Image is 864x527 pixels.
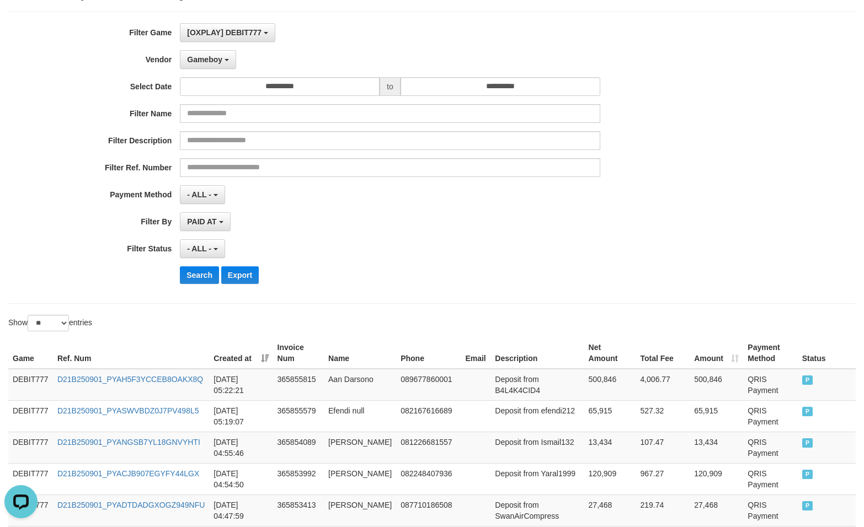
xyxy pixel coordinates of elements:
th: Invoice Num [273,337,324,369]
td: 081226681557 [396,432,461,463]
th: Amount: activate to sort column ascending [690,337,743,369]
button: Export [221,266,259,284]
td: 65,915 [584,400,636,432]
a: D21B250901_PYANGSB7YL18GNVYHTI [57,438,200,447]
th: Created at: activate to sort column ascending [209,337,273,369]
th: Phone [396,337,461,369]
span: PAID AT [187,217,216,226]
button: - ALL - [180,185,225,204]
span: PAID [802,407,813,416]
td: DEBIT777 [8,432,53,463]
td: 967.27 [636,463,690,494]
td: QRIS Payment [743,463,797,494]
label: Show entries [8,315,92,331]
button: [OXPLAY] DEBIT777 [180,23,275,42]
td: Deposit from efendi212 [490,400,584,432]
span: - ALL - [187,190,211,199]
td: DEBIT777 [8,400,53,432]
td: 365853992 [273,463,324,494]
span: PAID [802,438,813,448]
td: QRIS Payment [743,400,797,432]
td: 082248407936 [396,463,461,494]
td: 27,468 [584,494,636,526]
td: 219.74 [636,494,690,526]
span: PAID [802,501,813,510]
th: Name [324,337,396,369]
th: Email [461,337,490,369]
th: Ref. Num [53,337,209,369]
a: D21B250901_PYACJB907EGYFY44LGX [57,469,199,478]
button: PAID AT [180,212,230,231]
button: - ALL - [180,239,225,258]
td: QRIS Payment [743,369,797,401]
span: to [380,77,401,96]
td: 082167616689 [396,400,461,432]
td: 4,006.77 [636,369,690,401]
td: 13,434 [584,432,636,463]
span: PAID [802,375,813,385]
button: Gameboy [180,50,236,69]
td: 120,909 [584,463,636,494]
a: D21B250901_PYADTDADGXOGZ949NFU [57,501,205,509]
th: Payment Method [743,337,797,369]
td: [DATE] 04:55:46 [209,432,273,463]
td: QRIS Payment [743,494,797,526]
span: [OXPLAY] DEBIT777 [187,28,262,37]
td: 365854089 [273,432,324,463]
td: 107.47 [636,432,690,463]
td: 365853413 [273,494,324,526]
td: 65,915 [690,400,743,432]
th: Description [490,337,584,369]
td: [PERSON_NAME] [324,494,396,526]
td: Deposit from Yaral1999 [490,463,584,494]
td: 365855815 [273,369,324,401]
td: Deposit from Ismail132 [490,432,584,463]
td: Deposit from SwanAirCompress [490,494,584,526]
td: [DATE] 05:22:21 [209,369,273,401]
td: DEBIT777 [8,369,53,401]
td: 27,468 [690,494,743,526]
a: D21B250901_PYAH5F3YCCEB8OAKX8Q [57,375,203,384]
td: Efendi null [324,400,396,432]
td: 120,909 [690,463,743,494]
button: Search [180,266,219,284]
span: PAID [802,470,813,479]
td: 500,846 [584,369,636,401]
a: D21B250901_PYASWVBDZ0J7PV498L5 [57,406,199,415]
td: 365855579 [273,400,324,432]
td: Aan Darsono [324,369,396,401]
th: Status [798,337,856,369]
th: Game [8,337,53,369]
span: - ALL - [187,244,211,253]
td: 500,846 [690,369,743,401]
th: Net Amount [584,337,636,369]
button: Open LiveChat chat widget [4,4,38,37]
select: Showentries [28,315,69,331]
td: 13,434 [690,432,743,463]
td: [PERSON_NAME] [324,432,396,463]
td: DEBIT777 [8,463,53,494]
td: 087710186508 [396,494,461,526]
th: Total Fee [636,337,690,369]
td: [PERSON_NAME] [324,463,396,494]
td: [DATE] 05:19:07 [209,400,273,432]
td: 089677860001 [396,369,461,401]
td: [DATE] 04:47:59 [209,494,273,526]
td: QRIS Payment [743,432,797,463]
span: Gameboy [187,55,222,64]
td: [DATE] 04:54:50 [209,463,273,494]
td: Deposit from B4L4K4CID4 [490,369,584,401]
td: 527.32 [636,400,690,432]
